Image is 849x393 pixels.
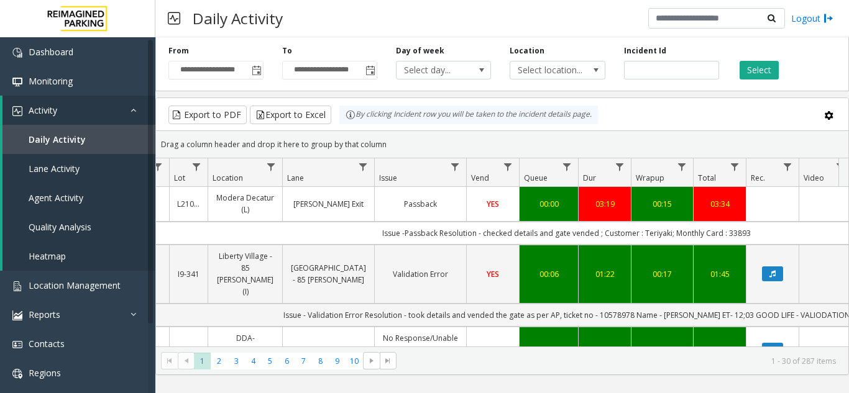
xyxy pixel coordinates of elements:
a: Rec. Filter Menu [779,158,796,175]
img: infoIcon.svg [346,110,356,120]
img: 'icon' [12,340,22,350]
a: 03:34 [701,198,738,210]
a: Lane Activity [2,154,155,183]
span: Page 2 [211,353,227,369]
span: Page 4 [245,353,262,369]
a: Validation Error [382,268,459,280]
span: Wrapup [636,173,664,183]
span: Page 6 [278,353,295,369]
span: Dur [583,173,596,183]
a: Video Filter Menu [832,158,849,175]
span: Reports [29,309,60,320]
img: 'icon' [12,310,22,320]
span: Queue [524,173,548,183]
a: Issue Filter Menu [447,158,464,175]
span: Lane [287,173,304,183]
a: No Response/Unable to hear [PERSON_NAME] [382,332,459,368]
a: 01:22 [586,268,623,280]
div: 03:19 [586,198,623,210]
a: Daily Activity [2,125,155,154]
img: 'icon' [12,48,22,58]
div: Drag a column header and drop it here to group by that column [156,133,848,155]
a: Lane Filter Menu [355,158,372,175]
span: Quality Analysis [29,221,91,233]
a: YES [474,268,512,280]
a: 00:00 [527,344,571,356]
a: DDA-Government Center (L) [216,332,275,368]
a: 01:45 [701,268,738,280]
a: Quality Analysis [2,212,155,242]
a: 00:17 [639,268,686,280]
span: Activity [29,104,57,116]
span: Page 5 [262,353,278,369]
a: H Filter Menu [150,158,167,175]
span: Contacts [29,338,65,350]
span: Daily Activity [29,133,86,145]
a: YES [474,198,512,210]
span: Regions [29,367,61,379]
a: [GEOGRAPHIC_DATA] - 85 [PERSON_NAME] [290,262,367,286]
span: Video [804,173,824,183]
span: Page 10 [346,353,363,369]
a: 00:20 [701,344,738,356]
div: Data table [156,158,848,346]
a: Liberty Village - 85 [PERSON_NAME] (I) [216,250,275,298]
div: By clicking Incident row you will be taken to the incident details page. [339,106,598,124]
a: [PERSON_NAME] Exit [290,198,367,210]
a: Passback [382,198,459,210]
a: Heatmap [2,242,155,271]
a: L21023900 [177,344,200,356]
a: 00:00 [639,344,686,356]
a: Logout [791,12,833,25]
img: 'icon' [12,369,22,379]
span: Go to the last page [383,356,393,366]
a: 00:15 [639,198,686,210]
label: From [168,45,189,56]
kendo-pager-info: 1 - 30 of 287 items [404,356,836,366]
span: Location Management [29,279,121,291]
a: 00:06 [527,268,571,280]
span: Page 1 [194,353,211,369]
span: Page 9 [329,353,346,369]
span: Total [698,173,716,183]
button: Export to PDF [168,106,247,124]
a: 00:20 [586,344,623,356]
span: Go to the next page [367,356,377,366]
img: pageIcon [168,3,180,34]
span: Page 8 [312,353,329,369]
span: Vend [471,173,489,183]
span: Lane Activity [29,163,80,174]
a: Total Filter Menu [727,158,743,175]
span: Select location... [510,61,585,79]
label: To [282,45,292,56]
button: Select [740,61,779,79]
a: Dur Filter Menu [612,158,628,175]
a: 00:00 [527,198,571,210]
img: 'icon' [12,281,22,291]
label: Day of week [396,45,444,56]
span: Page 3 [228,353,245,369]
label: Location [510,45,544,56]
span: Go to the next page [363,352,380,369]
span: Heatmap [29,250,66,262]
h3: Daily Activity [186,3,289,34]
a: Location Filter Menu [263,158,280,175]
span: NO [487,345,499,355]
span: Toggle popup [363,61,377,79]
span: Monitoring [29,75,73,87]
a: Upper Level Entry [290,344,367,356]
button: Export to Excel [250,106,331,124]
span: Lot [174,173,185,183]
a: Queue Filter Menu [559,158,576,175]
label: Incident Id [624,45,666,56]
a: Wrapup Filter Menu [674,158,691,175]
span: Rec. [751,173,765,183]
img: 'icon' [12,106,22,116]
